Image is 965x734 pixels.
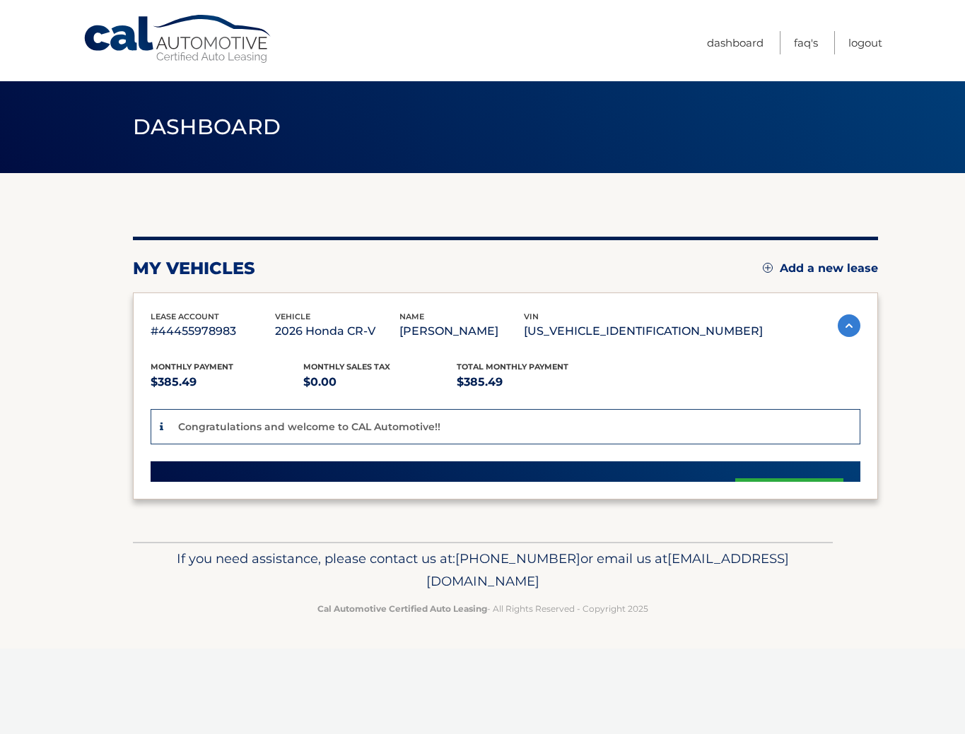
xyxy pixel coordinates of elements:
[303,362,390,372] span: Monthly sales Tax
[457,362,568,372] span: Total Monthly Payment
[317,603,487,614] strong: Cal Automotive Certified Auto Leasing
[707,31,764,54] a: Dashboard
[763,263,773,273] img: add.svg
[457,372,610,392] p: $385.49
[187,480,453,498] span: vehicle is not enrolled for autopay
[524,321,763,341] p: [US_VEHICLE_IDENTIFICATION_NUMBER]
[151,362,233,372] span: Monthly Payment
[178,420,440,433] p: Congratulations and welcome to CAL Automotive!!
[399,321,524,341] p: [PERSON_NAME]
[735,478,843,516] a: set up autopay
[275,321,399,341] p: 2026 Honda CR-V
[142,547,824,593] p: If you need assistance, please contact us at: or email us at
[133,114,281,140] span: Dashboard
[151,312,219,321] span: lease account
[524,312,539,321] span: vin
[848,31,882,54] a: Logout
[399,312,424,321] span: name
[794,31,818,54] a: FAQ's
[133,258,255,279] h2: my vehicles
[763,261,878,276] a: Add a new lease
[151,321,275,341] p: #44455978983
[142,601,824,616] p: - All Rights Reserved - Copyright 2025
[275,312,310,321] span: vehicle
[303,372,457,392] p: $0.00
[838,314,860,337] img: accordion-active.svg
[455,550,580,567] span: [PHONE_NUMBER]
[83,14,274,64] a: Cal Automotive
[151,372,304,392] p: $385.49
